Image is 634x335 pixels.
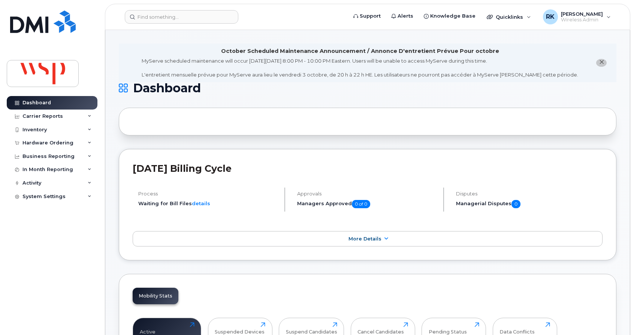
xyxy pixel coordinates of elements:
[297,191,437,197] h4: Approvals
[499,322,535,335] div: Data Conflicts
[456,191,603,197] h4: Disputes
[138,200,278,207] li: Waiting for Bill Files
[511,200,520,208] span: 0
[297,200,437,208] h5: Managers Approved
[221,47,499,55] div: October Scheduled Maintenance Announcement / Annonce D'entretient Prévue Pour octobre
[140,322,156,335] div: Active
[286,322,337,335] div: Suspend Candidates
[357,322,404,335] div: Cancel Candidates
[429,322,467,335] div: Pending Status
[352,200,370,208] span: 0 of 0
[133,83,201,94] span: Dashboard
[215,322,265,335] div: Suspended Devices
[348,236,381,242] span: More Details
[138,191,278,197] h4: Process
[596,59,607,67] button: close notification
[142,57,578,78] div: MyServe scheduled maintenance will occur [DATE][DATE] 8:00 PM - 10:00 PM Eastern. Users will be u...
[456,200,603,208] h5: Managerial Disputes
[192,200,210,206] a: details
[133,163,603,174] h2: [DATE] Billing Cycle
